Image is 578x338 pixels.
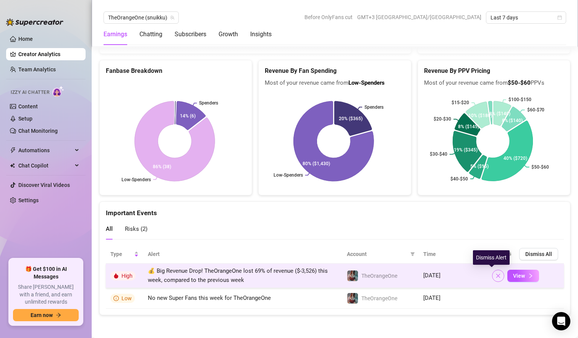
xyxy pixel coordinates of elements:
[106,245,143,264] th: Type
[250,30,272,39] div: Insights
[491,12,562,23] span: Last 7 days
[364,104,384,109] text: Spenders
[121,295,132,301] span: Low
[170,15,175,20] span: team
[10,163,15,168] img: Chat Copilot
[18,103,38,109] a: Content
[139,30,162,39] div: Chatting
[10,147,16,153] span: thunderbolt
[121,273,133,279] span: High
[557,15,562,20] span: calendar
[18,66,56,72] a: Team Analytics
[18,128,58,134] a: Chat Monitoring
[11,89,49,96] span: Izzy AI Chatter
[143,245,342,264] th: Alert
[106,66,246,76] h5: Fanbase Breakdown
[361,273,397,279] span: TheOrangeOne
[430,151,447,157] text: $30-$40
[348,79,385,86] b: Low-Spenders
[265,66,405,76] h5: Revenue By Fan Spending
[528,273,533,278] span: right
[121,177,151,182] text: Low-Spenders
[106,202,564,218] div: Important Events
[56,312,61,318] span: arrow-right
[419,245,487,264] th: Time
[110,250,133,258] span: Type
[148,295,271,301] span: No new Super Fans this week for TheOrangeOne
[527,107,545,113] text: $60-$70
[104,30,127,39] div: Earnings
[450,176,468,182] text: $40-$50
[507,270,539,282] button: View
[274,172,303,178] text: Low-Spenders
[508,79,531,86] b: $50-$60
[106,225,113,232] span: All
[347,270,358,281] img: TheOrangeOne
[175,30,206,39] div: Subscribers
[434,116,451,122] text: $20-$30
[423,250,477,258] span: Time
[552,312,570,330] div: Open Intercom Messenger
[125,225,147,232] span: Risks ( 2 )
[473,250,510,265] div: Dismiss Alert
[18,48,79,60] a: Creator Analytics
[113,296,119,301] span: info-circle
[265,79,405,88] span: Most of your revenue came from
[108,12,174,23] span: TheOrangeOne (snuikku)
[347,250,407,258] span: Account
[513,273,525,279] span: View
[6,18,63,26] img: logo-BBDzfeDw.svg
[13,266,79,280] span: 🎁 Get $100 in AI Messages
[18,116,32,122] a: Setup
[424,66,564,76] h5: Revenue By PPV Pricing
[18,36,33,42] a: Home
[18,197,39,203] a: Settings
[31,312,53,318] span: Earn now
[304,11,353,23] span: Before OnlyFans cut
[410,252,415,256] span: filter
[452,100,469,105] text: $15-$20
[361,295,397,301] span: TheOrangeOne
[52,86,64,97] img: AI Chatter
[113,273,119,278] span: fire
[13,309,79,321] button: Earn nowarrow-right
[525,251,552,257] span: Dismiss All
[423,272,440,279] span: [DATE]
[519,248,558,260] button: Dismiss All
[495,273,501,278] span: close
[219,30,238,39] div: Growth
[347,293,358,304] img: TheOrangeOne
[357,11,481,23] span: GMT+3 [GEOGRAPHIC_DATA]/[GEOGRAPHIC_DATA]
[18,159,73,172] span: Chat Copilot
[532,164,549,170] text: $50-$60
[508,97,531,102] text: $100-$150
[199,100,218,106] text: Spenders
[148,267,328,283] span: 💰 Big Revenue Drop! TheOrangeOne lost 69% of revenue ($-3,526) this week, compared to the previou...
[424,79,564,88] span: Most of your revenue came from PPVs
[18,182,70,188] a: Discover Viral Videos
[423,295,440,301] span: [DATE]
[409,248,416,260] span: filter
[18,144,73,156] span: Automations
[13,283,79,306] span: Share [PERSON_NAME] with a friend, and earn unlimited rewards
